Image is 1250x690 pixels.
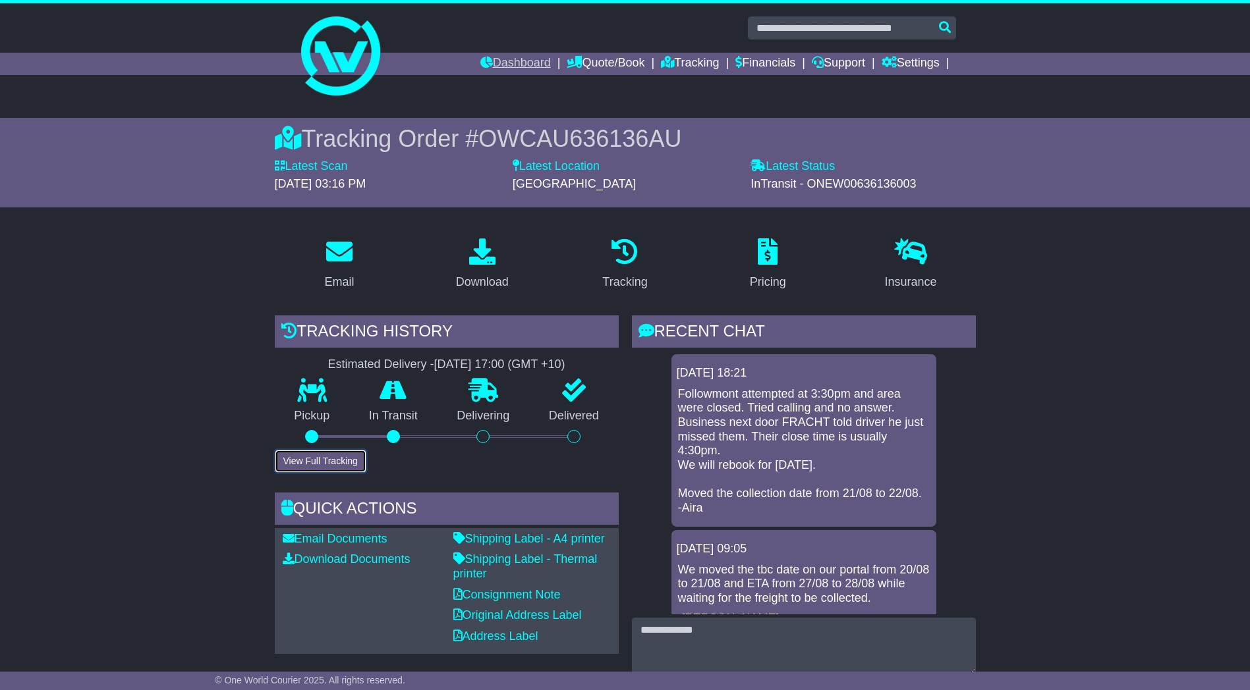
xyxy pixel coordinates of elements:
[751,159,835,174] label: Latest Status
[751,177,916,190] span: InTransit - ONEW00636136003
[283,552,411,566] a: Download Documents
[453,552,598,580] a: Shipping Label - Thermal printer
[283,532,387,545] a: Email Documents
[349,409,438,423] p: In Transit
[480,53,551,75] a: Dashboard
[453,588,561,601] a: Consignment Note
[316,234,362,296] a: Email
[602,273,647,291] div: Tracking
[885,273,937,291] div: Insurance
[215,675,405,685] span: © One World Courier 2025. All rights reserved.
[529,409,619,423] p: Delivered
[275,409,350,423] p: Pickup
[677,366,931,381] div: [DATE] 18:21
[678,387,930,515] p: Followmont attempted at 3:30pm and area were closed. Tried calling and no answer. Business next d...
[594,234,656,296] a: Tracking
[632,315,976,351] div: RECENT CHAT
[882,53,940,75] a: Settings
[275,315,619,351] div: Tracking history
[750,273,786,291] div: Pricing
[812,53,865,75] a: Support
[677,542,931,556] div: [DATE] 09:05
[456,273,509,291] div: Download
[275,358,619,372] div: Estimated Delivery -
[275,177,366,190] span: [DATE] 03:16 PM
[741,234,795,296] a: Pricing
[275,159,348,174] label: Latest Scan
[275,450,366,473] button: View Full Tracking
[735,53,795,75] a: Financials
[478,125,681,152] span: OWCAU636136AU
[324,273,354,291] div: Email
[513,177,636,190] span: [GEOGRAPHIC_DATA]
[567,53,644,75] a: Quote/Book
[453,608,582,622] a: Original Address Label
[434,358,565,372] div: [DATE] 17:00 (GMT +10)
[661,53,719,75] a: Tracking
[876,234,946,296] a: Insurance
[275,124,976,153] div: Tracking Order #
[453,629,538,643] a: Address Label
[447,234,517,296] a: Download
[513,159,600,174] label: Latest Location
[275,492,619,528] div: Quick Actions
[678,563,930,606] p: We moved the tbc date on our portal from 20/08 to 21/08 and ETA from 27/08 to 28/08 while waiting...
[678,612,930,626] p: -[PERSON_NAME]
[453,532,605,545] a: Shipping Label - A4 printer
[438,409,530,423] p: Delivering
